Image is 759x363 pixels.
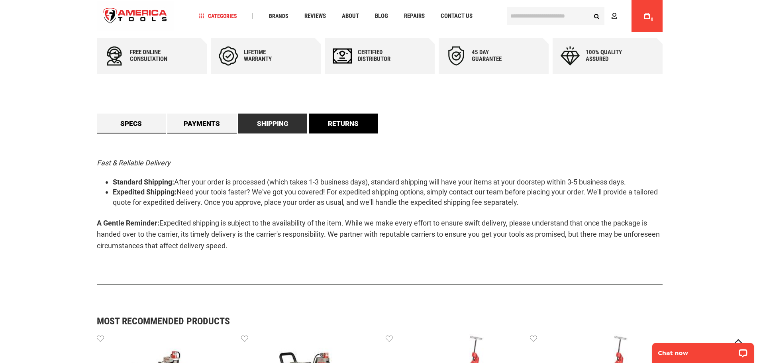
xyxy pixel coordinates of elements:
span: Blog [375,13,388,19]
div: Free online consultation [130,49,178,63]
img: America Tools [97,1,174,31]
button: Search [589,8,604,24]
li: Need your tools faster? We've got you covered! For expedited shipping options, simply contact our... [113,187,663,207]
span: 0 [651,17,653,22]
em: Fast & Reliable Delivery [97,159,171,167]
div: 100% quality assured [586,49,633,63]
a: Brands [265,11,292,22]
p: Expedited shipping is subject to the availability of the item. While we make every effort to ensu... [97,218,663,252]
strong: Standard Shipping: [113,178,174,186]
div: Lifetime warranty [244,49,292,63]
a: Blog [371,11,392,22]
span: Repairs [404,13,425,19]
span: Contact Us [441,13,473,19]
span: Brands [269,13,288,19]
a: store logo [97,1,174,31]
a: Contact Us [437,11,476,22]
a: Repairs [400,11,428,22]
iframe: LiveChat chat widget [647,338,759,363]
strong: Most Recommended Products [97,316,635,326]
a: Categories [195,11,241,22]
a: Payments [167,114,237,133]
span: Reviews [304,13,326,19]
span: About [342,13,359,19]
span: Categories [199,13,237,19]
li: After your order is processed (which takes 1-3 business days), standard shipping will have your i... [113,177,663,187]
strong: A Gentle Reminder: [97,219,159,227]
strong: Expedited Shipping: [113,188,177,196]
a: Returns [309,114,378,133]
a: Specs [97,114,166,133]
a: Shipping [238,114,308,133]
a: Reviews [301,11,329,22]
div: Certified Distributor [358,49,406,63]
a: About [338,11,363,22]
div: 45 day Guarantee [472,49,520,63]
